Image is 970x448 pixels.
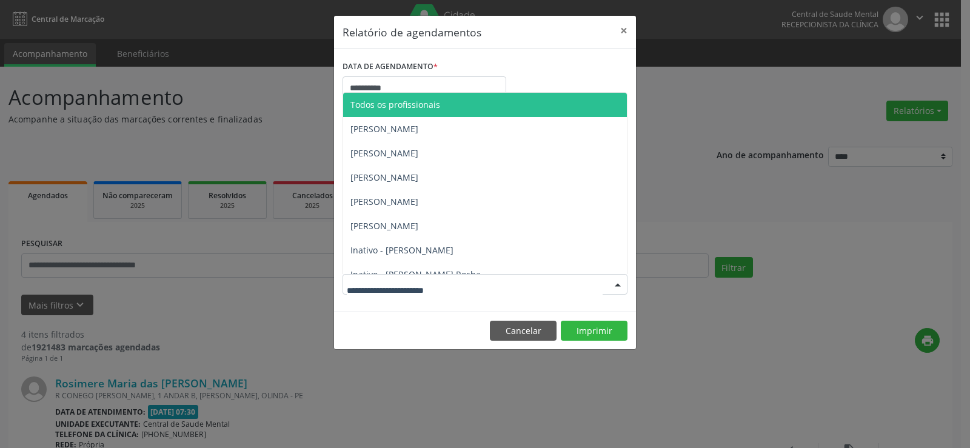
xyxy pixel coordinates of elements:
h5: Relatório de agendamentos [343,24,481,40]
span: [PERSON_NAME] [350,196,418,207]
span: Inativo - [PERSON_NAME] Rocha [350,269,481,280]
button: Imprimir [561,321,627,341]
span: [PERSON_NAME] [350,172,418,183]
button: Cancelar [490,321,557,341]
span: [PERSON_NAME] [350,147,418,159]
span: Todos os profissionais [350,99,440,110]
button: Close [612,16,636,45]
label: DATA DE AGENDAMENTO [343,58,438,76]
span: Inativo - [PERSON_NAME] [350,244,453,256]
span: [PERSON_NAME] [350,123,418,135]
span: [PERSON_NAME] [350,220,418,232]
